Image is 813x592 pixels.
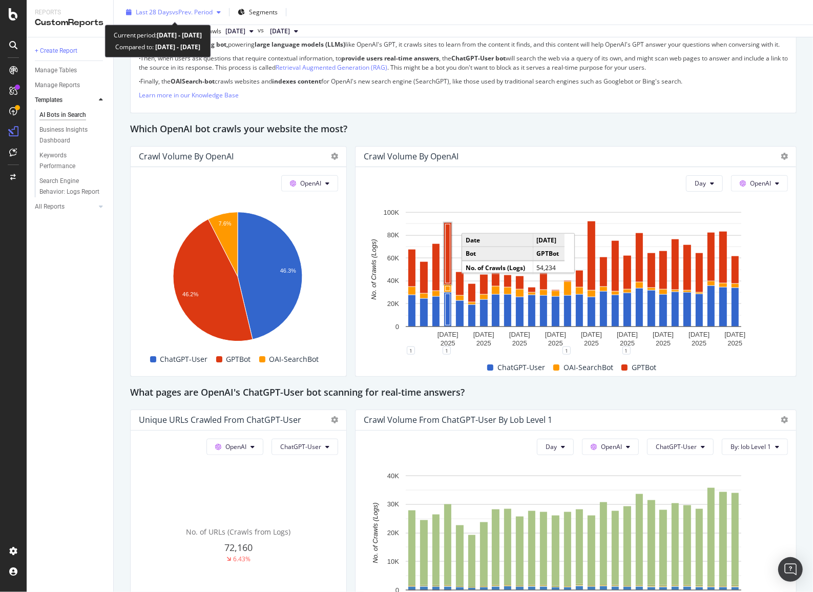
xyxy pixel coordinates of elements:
text: 80K [387,232,399,239]
button: Segments [234,4,282,21]
text: 2025 [620,339,635,347]
div: Templates [35,95,62,106]
span: By: lob Level 1 [731,442,771,451]
span: OpenAI [750,179,771,188]
text: 40K [387,472,399,480]
text: 46.3% [280,268,296,274]
div: Business Insights Dashboard [39,125,98,146]
text: 2025 [476,339,491,347]
span: ChatGPT-User [160,353,208,365]
text: 2025 [727,339,742,347]
text: [DATE] [545,331,566,338]
strong: indexes content [272,77,321,86]
text: 2025 [548,339,563,347]
text: [DATE] [617,331,638,338]
div: Which OpenAI bot crawls your website the most? [130,121,797,138]
a: Keywords Performance [39,150,106,172]
span: ChatGPT-User [497,361,545,374]
text: 2025 [692,339,706,347]
span: OpenAI [225,442,246,451]
a: Manage Tables [35,65,106,76]
span: 72,160 [224,541,253,554]
h2: What pages are OpenAI's ChatGPT-User bot scanning for real-time answers? [130,385,465,401]
button: OpenAI [731,175,788,192]
div: Open Intercom Messenger [778,557,803,582]
div: 1 [407,346,415,355]
button: [DATE] [221,25,258,37]
text: 2025 [441,339,455,347]
div: Compared to: [115,41,201,53]
span: ChatGPT-User [656,442,697,451]
span: OpenAI [300,179,321,188]
span: 2025 Aug. 22nd [270,27,290,36]
button: ChatGPT-User [272,439,338,455]
span: Last 28 Days [136,8,172,16]
div: 1 [562,346,571,355]
span: vs Prev. Period [172,8,213,16]
a: Search Engine Behavior: Logs Report [39,176,106,197]
a: + Create Report [35,46,106,56]
text: 20K [387,300,399,308]
span: vs [258,26,266,35]
span: Day [695,179,706,188]
b: [DATE] - [DATE] [154,43,201,51]
span: OAI-SearchBot [564,361,613,374]
text: 40K [387,277,399,285]
div: 6.43% [233,555,251,563]
p: Finally, the crawls websites and for OpenAI's new search engine (SearchGPT), like those used by t... [139,77,788,86]
div: + Create Report [35,46,77,56]
strong: ChatGPT-User bot [451,54,506,63]
a: Learn more in our Knowledge Base [139,91,239,99]
div: Search Engine Behavior: Logs Report [39,176,100,197]
b: [DATE] - [DATE] [157,31,202,39]
p: Then, when users ask questions that require contextual information, to , the will search the web ... [139,54,788,71]
text: 2025 [512,339,527,347]
div: Crawl Volume from ChatGPT-User by lob Level 1 [364,415,552,425]
strong: large language models (LLMs) [255,40,345,49]
button: ChatGPT-User [647,439,714,455]
text: 46.2% [182,291,198,297]
strong: provide users real-time answers [341,54,439,63]
div: Manage Tables [35,65,77,76]
div: 1 [443,346,451,355]
div: Crawl Volume by OpenAI [364,151,458,161]
a: Templates [35,95,96,106]
div: What pages are OpenAI's ChatGPT-User bot scanning for real-time answers? [130,385,797,401]
text: 30K [387,501,399,508]
div: Unique URLs Crawled from ChatGPT-User [139,415,301,425]
div: All Reports [35,201,65,212]
svg: A chart. [139,207,336,351]
span: OpenAI [601,442,622,451]
svg: A chart. [364,207,783,351]
text: 10K [387,558,399,565]
button: Day [537,439,574,455]
span: GPTBot [632,361,656,374]
text: [DATE] [581,331,602,338]
span: Day [546,442,557,451]
text: [DATE] [437,331,458,338]
div: CustomReports [35,17,105,29]
div: 1 [622,346,631,355]
div: Manage Reports [35,80,80,91]
span: 2025 Sep. 19th [225,27,245,36]
text: 60K [387,254,399,262]
span: Segments [249,8,278,16]
strong: · [139,54,140,63]
button: By: lob Level 1 [722,439,788,455]
text: 7.6% [219,221,232,227]
h2: Which OpenAI bot crawls your website the most? [130,121,347,138]
div: AI Bots in Search [39,110,86,120]
a: All Reports [35,201,96,212]
span: ChatGPT-User [280,442,321,451]
button: Day [686,175,723,192]
text: 0 [395,323,399,331]
a: AI Bots in Search [39,110,106,120]
a: Business Insights Dashboard [39,125,106,146]
button: [DATE] [266,25,302,37]
a: Manage Reports [35,80,106,91]
button: OpenAI [281,175,338,192]
text: [DATE] [724,331,745,338]
text: [DATE] [509,331,530,338]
